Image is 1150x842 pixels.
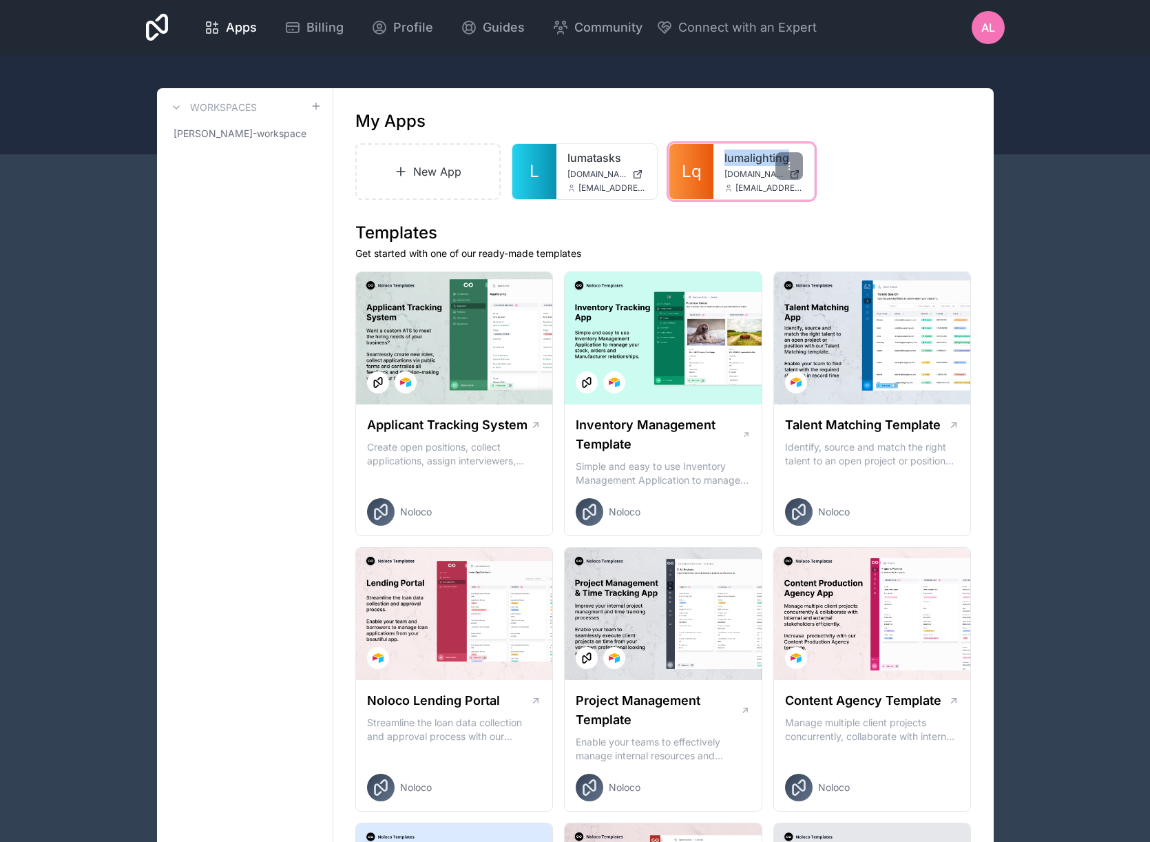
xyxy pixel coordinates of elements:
[174,127,306,141] span: [PERSON_NAME]-workspace
[367,440,542,468] p: Create open positions, collect applications, assign interviewers, centralise candidate feedback a...
[373,653,384,664] img: Airtable Logo
[818,505,850,519] span: Noloco
[576,415,741,454] h1: Inventory Management Template
[576,735,751,763] p: Enable your teams to effectively manage internal resources and execute client projects on time.
[530,161,539,183] span: L
[450,12,536,43] a: Guides
[724,169,803,180] a: [DOMAIN_NAME]
[400,377,411,388] img: Airtable Logo
[190,101,257,114] h3: Workspaces
[735,183,803,194] span: [EMAIL_ADDRESS][DOMAIN_NAME]
[367,415,527,435] h1: Applicant Tracking System
[360,12,444,43] a: Profile
[818,781,850,794] span: Noloco
[791,377,802,388] img: Airtable Logo
[609,505,640,519] span: Noloco
[567,150,646,166] a: lumatasks
[355,143,501,200] a: New App
[656,18,817,37] button: Connect with an Expert
[367,691,500,710] h1: Noloco Lending Portal
[578,183,646,194] span: [EMAIL_ADDRESS][DOMAIN_NAME]
[724,169,784,180] span: [DOMAIN_NAME]
[400,781,432,794] span: Noloco
[567,169,627,180] span: [DOMAIN_NAME]
[785,691,941,710] h1: Content Agency Template
[226,18,257,37] span: Apps
[355,110,426,132] h1: My Apps
[724,150,803,166] a: lumalighting
[785,716,960,743] p: Manage multiple client projects concurrently, collaborate with internal and external stakeholders...
[483,18,525,37] span: Guides
[306,18,344,37] span: Billing
[393,18,433,37] span: Profile
[678,18,817,37] span: Connect with an Expert
[785,415,941,435] h1: Talent Matching Template
[193,12,268,43] a: Apps
[981,19,995,36] span: AL
[791,653,802,664] img: Airtable Logo
[355,247,972,260] p: Get started with one of our ready-made templates
[576,460,751,487] p: Simple and easy to use Inventory Management Application to manage your stock, orders and Manufact...
[168,99,257,116] a: Workspaces
[400,505,432,519] span: Noloco
[609,653,620,664] img: Airtable Logo
[168,121,322,146] a: [PERSON_NAME]-workspace
[273,12,355,43] a: Billing
[682,161,702,183] span: Lq
[609,377,620,388] img: Airtable Logo
[576,691,740,730] h1: Project Management Template
[367,716,542,743] p: Streamline the loan data collection and approval process with our Lending Portal template.
[541,12,654,43] a: Community
[574,18,642,37] span: Community
[355,222,972,244] h1: Templates
[669,144,713,199] a: Lq
[785,440,960,468] p: Identify, source and match the right talent to an open project or position with our Talent Matchi...
[609,781,640,794] span: Noloco
[567,169,646,180] a: [DOMAIN_NAME]
[512,144,556,199] a: L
